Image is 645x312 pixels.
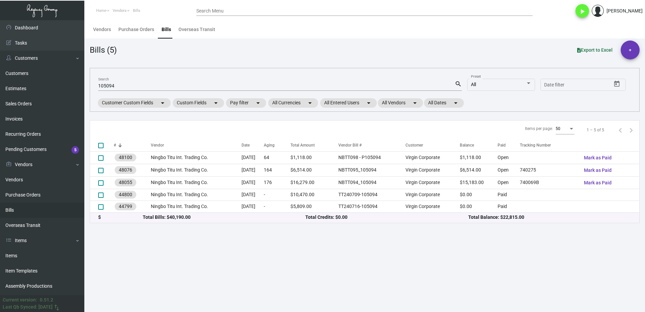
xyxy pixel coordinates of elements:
input: End date [571,82,603,88]
button: play_arrow [576,4,589,18]
div: 1 – 5 of 5 [587,127,604,133]
mat-icon: arrow_drop_down [411,99,419,107]
td: [DATE] [242,176,264,189]
mat-chip: All Entered Users [320,98,377,108]
div: Tracking Number [520,142,551,148]
mat-chip: 48100 [115,154,136,161]
td: $5,809.00 [290,201,338,212]
div: Vendor Bill # [338,142,362,148]
td: 740275 [520,164,579,176]
td: 740069B [520,176,579,189]
div: Bills [162,26,171,33]
div: Purchase Orders [118,26,154,33]
button: Mark as Paid [579,177,617,189]
td: Ningbo Titu Int. Trading Co. [151,164,241,176]
td: Open [498,176,520,189]
td: $6,514.00 [290,164,338,176]
div: Customer [405,142,423,148]
div: 0.51.2 [40,296,53,304]
span: Vendors [113,8,127,13]
div: Bills (5) [90,44,117,56]
td: 176 [264,176,290,189]
td: $10,470.00 [290,189,338,201]
td: $0.00 [460,201,498,212]
div: # [114,142,116,148]
span: Mark as Paid [584,167,612,173]
div: Total Balance: $22,815.00 [468,214,631,221]
mat-icon: arrow_drop_down [159,99,167,107]
button: Export to Excel [572,44,618,56]
mat-icon: arrow_drop_down [452,99,460,107]
img: admin@bootstrapmaster.com [592,5,604,17]
button: Open calendar [612,79,622,89]
i: play_arrow [578,7,586,16]
span: Mark as Paid [584,155,612,160]
mat-chip: Custom Fields [173,98,224,108]
button: Mark as Paid [579,164,617,176]
input: Start date [544,82,565,88]
mat-chip: 48055 [115,179,136,186]
td: TT240716-105094 [338,201,405,212]
td: Paid [498,189,520,201]
td: Open [498,151,520,164]
td: Ningbo Titu Int. Trading Co. [151,201,241,212]
span: Mark as Paid [584,180,612,185]
div: Balance [460,142,498,148]
mat-chip: All Dates [424,98,464,108]
div: Tracking Number [520,142,579,148]
div: Aging [264,142,290,148]
mat-chip: Customer Custom Fields [98,98,171,108]
mat-chip: 44799 [115,203,136,210]
td: 164 [264,164,290,176]
td: Virgin Corporate [405,164,460,176]
div: # [114,142,151,148]
td: Virgin Corporate [405,151,460,164]
div: Vendors [93,26,111,33]
mat-icon: arrow_drop_down [365,99,373,107]
span: Export to Excel [577,47,613,53]
td: NBTT094_105094 [338,176,405,189]
div: Overseas Transit [178,26,215,33]
td: [DATE] [242,201,264,212]
button: Next page [626,125,637,135]
td: 64 [264,151,290,164]
div: Total Amount [290,142,338,148]
td: Ningbo Titu Int. Trading Co. [151,176,241,189]
mat-icon: arrow_drop_down [254,99,262,107]
mat-icon: arrow_drop_down [306,99,314,107]
div: Paid [498,142,506,148]
button: Previous page [615,125,626,135]
div: Current version: [3,296,37,304]
td: NBTT095_105094 [338,164,405,176]
mat-chip: All Vendors [378,98,423,108]
td: Open [498,164,520,176]
td: - [264,189,290,201]
div: Customer [405,142,460,148]
div: Date [242,142,250,148]
mat-chip: All Currencies [268,98,318,108]
div: Vendor [151,142,164,148]
td: $16,279.00 [290,176,338,189]
td: $6,514.00 [460,164,498,176]
td: TT240709-105094 [338,189,405,201]
div: [PERSON_NAME] [607,7,643,15]
div: Balance [460,142,474,148]
td: Ningbo Titu Int. Trading Co. [151,189,241,201]
mat-chip: 48076 [115,166,136,174]
td: [DATE] [242,189,264,201]
td: Ningbo Titu Int. Trading Co. [151,151,241,164]
td: Virgin Corporate [405,176,460,189]
td: Virgin Corporate [405,189,460,201]
td: Virgin Corporate [405,201,460,212]
td: [DATE] [242,151,264,164]
td: $1,118.00 [460,151,498,164]
div: Last Qb Synced: [DATE] [3,304,53,311]
span: + [629,41,632,59]
td: $1,118.00 [290,151,338,164]
td: Paid [498,201,520,212]
td: - [264,201,290,212]
mat-chip: 44800 [115,191,136,199]
td: $15,183.00 [460,176,498,189]
td: NBTT098 - P105094 [338,151,405,164]
div: $ [98,214,143,221]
